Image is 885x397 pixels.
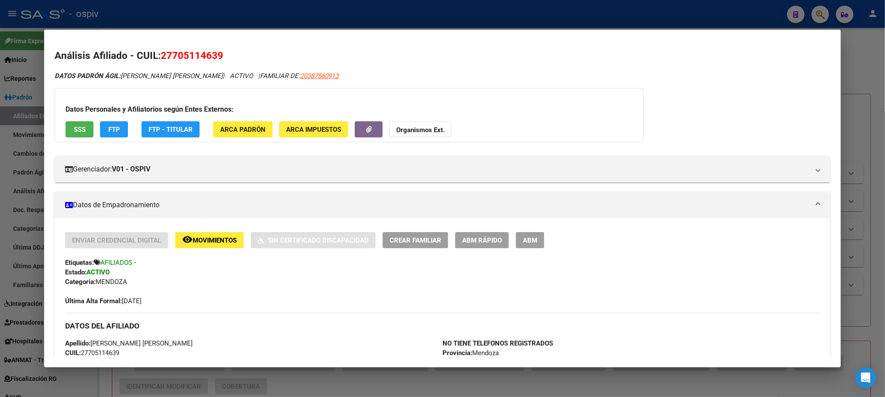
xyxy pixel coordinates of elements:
strong: Categoria: [65,278,96,286]
span: FTP - Titular [149,126,193,133]
button: ARCA Impuestos [279,121,348,137]
button: ABM Rápido [455,232,509,248]
button: SSS [66,121,93,137]
span: Sin Certificado Discapacidad [268,236,369,244]
span: Movimientos [193,236,237,244]
strong: ACTIVO [86,268,110,276]
button: Sin Certificado Discapacidad [251,232,376,248]
div: MENDOZA [65,277,819,287]
strong: Estado: [65,268,86,276]
strong: CUIL: [65,349,81,357]
span: 27705114639 [65,349,119,357]
span: 27705114639 [161,50,223,61]
h3: Datos Personales y Afiliatorios según Entes Externos: [66,104,633,115]
span: SSS [74,126,86,133]
span: ARCA Impuestos [286,126,341,133]
button: Organismos Ext. [389,121,452,137]
h3: DATOS DEL AFILIADO [65,321,819,331]
span: [PERSON_NAME] [PERSON_NAME] [55,72,223,80]
span: FAMILIAR DE: [260,72,339,80]
mat-panel-title: Gerenciador: [65,164,809,175]
span: FTP [108,126,120,133]
strong: Etiquetas: [65,259,94,267]
i: | ACTIVO | [55,72,339,80]
span: AFILIADOS - [100,259,136,267]
h2: Análisis Afiliado - CUIL: [55,48,830,63]
strong: Apellido: [65,339,90,347]
span: [PERSON_NAME] [PERSON_NAME] [65,339,193,347]
button: FTP [100,121,128,137]
span: Enviar Credencial Digital [72,236,161,244]
mat-icon: remove_red_eye [182,234,193,245]
button: ABM [516,232,544,248]
mat-expansion-panel-header: Gerenciador:V01 - OSPIV [55,156,830,182]
strong: Provincia: [442,349,472,357]
button: ARCA Padrón [213,121,273,137]
strong: DATOS PADRÓN ÁGIL: [55,72,121,80]
span: ARCA Padrón [220,126,266,133]
span: Crear Familiar [390,236,441,244]
span: [DATE] [65,297,142,305]
mat-expansion-panel-header: Datos de Empadronamiento [55,192,830,218]
span: ABM [523,236,537,244]
span: Mendoza [442,349,499,357]
span: ABM Rápido [462,236,502,244]
button: FTP - Titular [142,121,200,137]
button: Crear Familiar [383,232,448,248]
mat-panel-title: Datos de Empadronamiento [65,200,809,210]
strong: Última Alta Formal: [65,297,122,305]
strong: V01 - OSPIV [112,164,150,175]
span: 20387560913 [300,72,339,80]
strong: Organismos Ext. [396,126,445,134]
div: Open Intercom Messenger [855,367,876,388]
strong: NO TIENE TELEFONOS REGISTRADOS [442,339,553,347]
button: Enviar Credencial Digital [65,232,168,248]
button: Movimientos [175,232,244,248]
